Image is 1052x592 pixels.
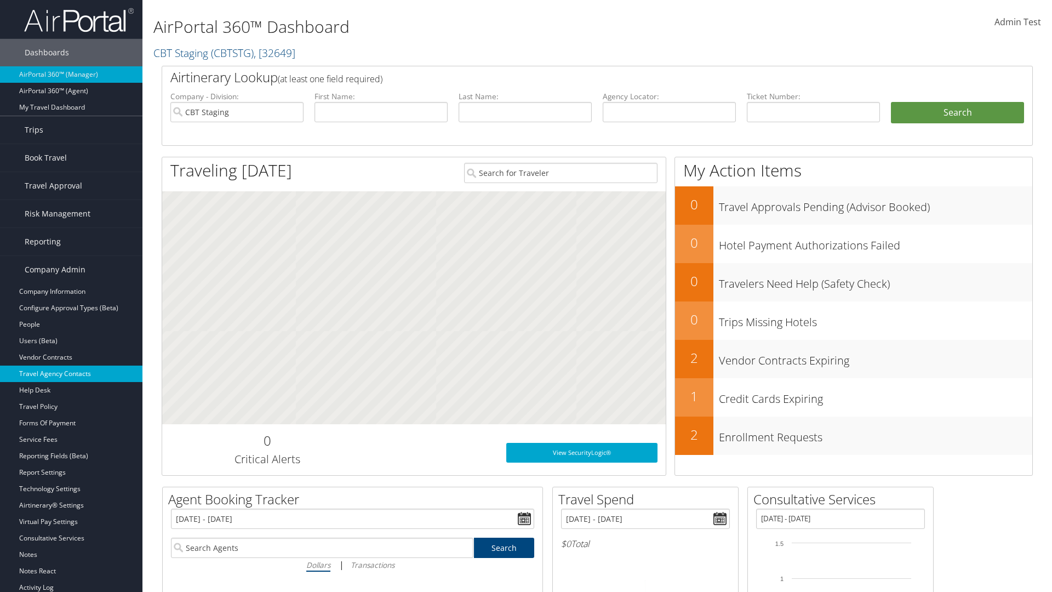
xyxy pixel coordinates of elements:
[24,7,134,33] img: airportal-logo.png
[675,225,1032,263] a: 0Hotel Payment Authorizations Failed
[170,431,364,450] h2: 0
[171,558,534,572] div: |
[464,163,658,183] input: Search for Traveler
[168,490,542,509] h2: Agent Booking Tracker
[558,490,738,509] h2: Travel Spend
[675,349,713,367] h2: 2
[994,5,1041,39] a: Admin Test
[254,45,295,60] span: , [ 32649 ]
[153,15,745,38] h1: AirPortal 360™ Dashboard
[675,186,1032,225] a: 0Travel Approvals Pending (Advisor Booked)
[25,256,85,283] span: Company Admin
[25,172,82,200] span: Travel Approval
[719,424,1032,445] h3: Enrollment Requests
[170,452,364,467] h3: Critical Alerts
[747,91,880,102] label: Ticket Number:
[675,310,713,329] h2: 0
[25,39,69,66] span: Dashboards
[994,16,1041,28] span: Admin Test
[153,45,295,60] a: CBT Staging
[561,538,730,550] h6: Total
[719,271,1032,292] h3: Travelers Need Help (Safety Check)
[780,576,784,582] tspan: 1
[675,263,1032,301] a: 0Travelers Need Help (Safety Check)
[675,387,713,406] h2: 1
[675,234,713,252] h2: 0
[170,159,292,182] h1: Traveling [DATE]
[25,200,90,227] span: Risk Management
[719,348,1032,368] h3: Vendor Contracts Expiring
[506,443,658,463] a: View SecurityLogic®
[675,195,713,214] h2: 0
[25,228,61,255] span: Reporting
[675,301,1032,340] a: 0Trips Missing Hotels
[351,560,395,570] i: Transactions
[753,490,933,509] h2: Consultative Services
[675,340,1032,378] a: 2Vendor Contracts Expiring
[170,91,304,102] label: Company - Division:
[561,538,571,550] span: $0
[25,144,67,172] span: Book Travel
[315,91,448,102] label: First Name:
[171,538,473,558] input: Search Agents
[170,68,952,87] h2: Airtinerary Lookup
[459,91,592,102] label: Last Name:
[675,378,1032,417] a: 1Credit Cards Expiring
[306,560,330,570] i: Dollars
[719,386,1032,407] h3: Credit Cards Expiring
[603,91,736,102] label: Agency Locator:
[278,73,382,85] span: (at least one field required)
[211,45,254,60] span: ( CBTSTG )
[474,538,535,558] a: Search
[719,194,1032,215] h3: Travel Approvals Pending (Advisor Booked)
[675,417,1032,455] a: 2Enrollment Requests
[675,272,713,291] h2: 0
[675,425,713,444] h2: 2
[719,309,1032,330] h3: Trips Missing Hotels
[675,159,1032,182] h1: My Action Items
[25,116,43,144] span: Trips
[775,540,784,547] tspan: 1.5
[891,102,1024,124] button: Search
[719,232,1032,253] h3: Hotel Payment Authorizations Failed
